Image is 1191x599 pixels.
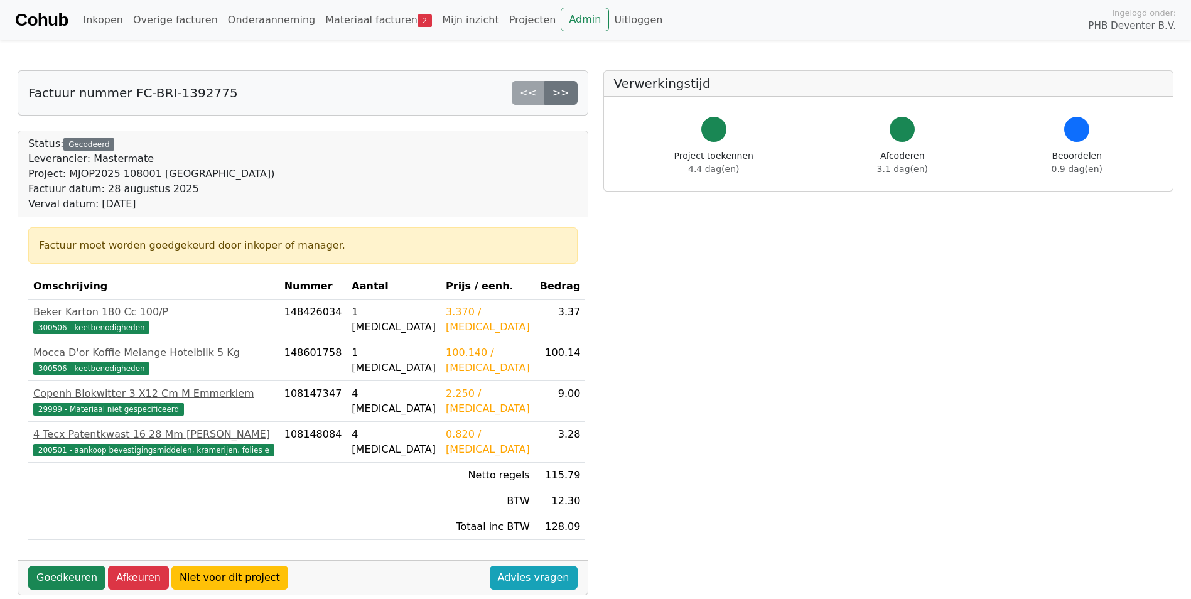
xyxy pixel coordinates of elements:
div: 100.140 / [MEDICAL_DATA] [446,345,530,375]
td: 100.14 [535,340,586,381]
td: 148426034 [279,299,347,340]
span: Ingelogd onder: [1112,7,1176,19]
div: Copenh Blokwitter 3 X12 Cm M Emmerklem [33,386,274,401]
div: Factuur datum: 28 augustus 2025 [28,181,274,197]
div: 1 [MEDICAL_DATA] [352,305,436,335]
td: Totaal inc BTW [441,514,535,540]
span: 29999 - Materiaal niet gespecificeerd [33,403,184,416]
h5: Factuur nummer FC-BRI-1392775 [28,85,238,100]
th: Prijs / eenh. [441,274,535,299]
div: 1 [MEDICAL_DATA] [352,345,436,375]
td: 3.28 [535,422,586,463]
a: Admin [561,8,609,31]
th: Omschrijving [28,274,279,299]
a: Advies vragen [490,566,578,590]
td: Netto regels [441,463,535,488]
a: Mocca D'or Koffie Melange Hotelblik 5 Kg300506 - keetbenodigheden [33,345,274,375]
td: 12.30 [535,488,586,514]
div: Beker Karton 180 Cc 100/P [33,305,274,320]
a: Materiaal facturen2 [320,8,437,33]
div: 4 Tecx Patentkwast 16 28 Mm [PERSON_NAME] [33,427,274,442]
div: Project: MJOP2025 108001 [GEOGRAPHIC_DATA]) [28,166,274,181]
span: 2 [418,14,432,27]
th: Bedrag [535,274,586,299]
div: Afcoderen [877,149,928,176]
a: Onderaanneming [223,8,320,33]
div: Factuur moet worden goedgekeurd door inkoper of manager. [39,238,567,253]
span: PHB Deventer B.V. [1088,19,1176,33]
a: Goedkeuren [28,566,105,590]
a: Niet voor dit project [171,566,288,590]
a: Beker Karton 180 Cc 100/P300506 - keetbenodigheden [33,305,274,335]
a: Cohub [15,5,68,35]
a: Overige facturen [128,8,223,33]
a: Inkopen [78,8,127,33]
td: 148601758 [279,340,347,381]
div: 0.820 / [MEDICAL_DATA] [446,427,530,457]
a: Afkeuren [108,566,169,590]
td: 108147347 [279,381,347,422]
div: Leverancier: Mastermate [28,151,274,166]
td: 9.00 [535,381,586,422]
div: 4 [MEDICAL_DATA] [352,427,436,457]
td: 108148084 [279,422,347,463]
div: Mocca D'or Koffie Melange Hotelblik 5 Kg [33,345,274,360]
th: Aantal [347,274,441,299]
a: Uitloggen [609,8,667,33]
a: 4 Tecx Patentkwast 16 28 Mm [PERSON_NAME]200501 - aankoop bevestigingsmiddelen, kramerijen, folies e [33,427,274,457]
td: BTW [441,488,535,514]
td: 3.37 [535,299,586,340]
a: Mijn inzicht [437,8,504,33]
td: 115.79 [535,463,586,488]
div: 3.370 / [MEDICAL_DATA] [446,305,530,335]
div: Gecodeerd [63,138,114,151]
div: 2.250 / [MEDICAL_DATA] [446,386,530,416]
span: 0.9 dag(en) [1052,164,1102,174]
th: Nummer [279,274,347,299]
div: Beoordelen [1052,149,1102,176]
div: Verval datum: [DATE] [28,197,274,212]
a: Projecten [504,8,561,33]
span: 300506 - keetbenodigheden [33,321,149,334]
span: 3.1 dag(en) [877,164,928,174]
span: 200501 - aankoop bevestigingsmiddelen, kramerijen, folies e [33,444,274,456]
a: >> [544,81,578,105]
h5: Verwerkingstijd [614,76,1163,91]
span: 4.4 dag(en) [688,164,739,174]
div: 4 [MEDICAL_DATA] [352,386,436,416]
a: Copenh Blokwitter 3 X12 Cm M Emmerklem29999 - Materiaal niet gespecificeerd [33,386,274,416]
div: Status: [28,136,274,212]
td: 128.09 [535,514,586,540]
span: 300506 - keetbenodigheden [33,362,149,375]
div: Project toekennen [674,149,753,176]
